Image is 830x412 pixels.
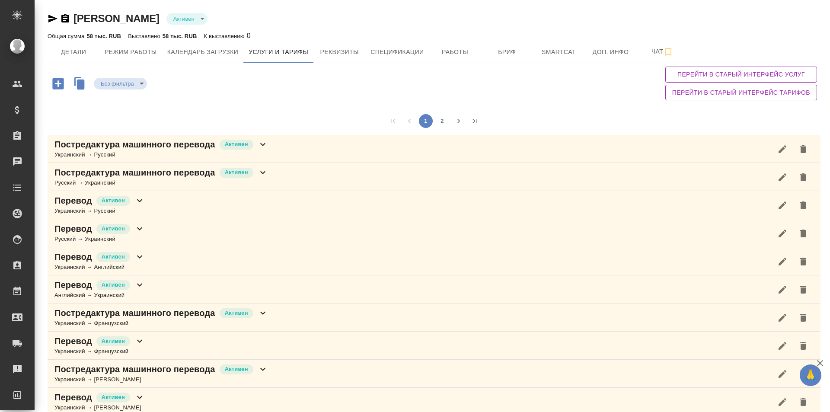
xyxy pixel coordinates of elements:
p: К выставлению [204,33,246,39]
div: Активен [166,13,207,25]
p: 58 тыс. RUB [86,33,121,39]
button: Удалить услугу [793,307,814,328]
p: Перевод [54,279,92,291]
div: Украинский → Французский [54,347,145,356]
button: Без фильтра [98,80,137,87]
span: Доп. инфо [590,47,632,57]
div: Украинский → Французский [54,319,268,328]
button: Активен [171,15,197,22]
button: Удалить услугу [793,279,814,300]
button: Удалить услугу [793,167,814,188]
span: Детали [53,47,94,57]
span: 🙏 [803,366,818,384]
div: Русский → Украинский [54,235,145,243]
button: Редактировать услугу [772,307,793,328]
button: Редактировать услугу [772,251,793,272]
p: Постредактура машинного перевода [54,166,215,179]
div: Украинский → Английский [54,263,145,271]
p: Активен [102,393,125,402]
div: Украинский → Русский [54,207,145,215]
button: 🙏 [800,364,821,386]
span: Чат [642,46,683,57]
button: Удалить услугу [793,223,814,244]
span: Реквизиты [319,47,360,57]
p: Общая сумма [48,33,86,39]
button: Удалить услугу [793,364,814,384]
span: Услуги и тарифы [249,47,308,57]
span: Работы [434,47,476,57]
button: Go to last page [468,114,482,128]
div: Активен [94,78,147,89]
button: Перейти в старый интерфейс услуг [665,67,817,83]
button: Редактировать услугу [772,223,793,244]
button: Скопировать ссылку для ЯМессенджера [48,13,58,24]
p: Активен [225,309,248,317]
p: Перевод [54,223,92,235]
button: Перейти в старый интерфейс тарифов [665,85,817,101]
div: Украинский → [PERSON_NAME] [54,375,268,384]
button: Удалить услугу [793,335,814,356]
svg: Подписаться [663,47,674,57]
div: Украинский → Русский [54,150,268,159]
button: Go to next page [452,114,466,128]
p: Перевод [54,251,92,263]
div: Русский → Украинский [54,179,268,187]
p: Постредактура машинного перевода [54,307,215,319]
button: Скопировать услуги другого исполнителя [70,75,94,94]
div: Постредактура машинного переводаАктивенРусский → Украинский [48,163,820,191]
button: Удалить услугу [793,195,814,216]
span: Режим работы [105,47,157,57]
p: Выставлено [128,33,163,39]
div: ПереводАктивенУкраинский → Английский [48,247,820,275]
div: 0 [204,31,250,41]
p: Активен [225,365,248,374]
p: Активен [225,168,248,177]
div: ПереводАктивенРусский → Украинский [48,219,820,247]
button: Редактировать услугу [772,139,793,160]
button: Редактировать услугу [772,195,793,216]
p: Перевод [54,335,92,347]
button: Редактировать услугу [772,335,793,356]
span: Календарь загрузки [167,47,239,57]
p: Активен [102,281,125,289]
button: Удалить услугу [793,139,814,160]
p: Активен [102,337,125,345]
span: Бриф [486,47,528,57]
span: Smartcat [538,47,580,57]
span: Спецификации [370,47,424,57]
div: ПереводАктивенАнглийский → Украинский [48,275,820,303]
button: Скопировать ссылку [60,13,70,24]
button: Удалить услугу [793,251,814,272]
div: Постредактура машинного переводаАктивенУкраинский → Русский [48,135,820,163]
p: Перевод [54,391,92,403]
div: Украинский → [PERSON_NAME] [54,403,145,412]
p: Постредактура машинного перевода [54,138,215,150]
div: Английский → Украинский [54,291,145,300]
span: Перейти в старый интерфейс услуг [672,69,810,80]
nav: pagination navigation [385,114,483,128]
a: [PERSON_NAME] [73,13,160,24]
button: Редактировать услугу [772,279,793,300]
p: Постредактура машинного перевода [54,363,215,375]
button: Редактировать услугу [772,364,793,384]
div: ПереводАктивенУкраинский → Французский [48,332,820,360]
p: Активен [225,140,248,149]
div: Постредактура машинного переводаАктивенУкраинский → Французский [48,303,820,332]
p: Активен [102,196,125,205]
span: Перейти в старый интерфейс тарифов [672,87,810,98]
p: Активен [102,224,125,233]
p: 58 тыс. RUB [163,33,197,39]
button: Добавить услугу [46,75,70,93]
p: Активен [102,252,125,261]
div: ПереводАктивенУкраинский → Русский [48,191,820,219]
button: Go to page 2 [435,114,449,128]
div: Постредактура машинного переводаАктивенУкраинский → [PERSON_NAME] [48,360,820,388]
button: Редактировать услугу [772,167,793,188]
p: Перевод [54,195,92,207]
